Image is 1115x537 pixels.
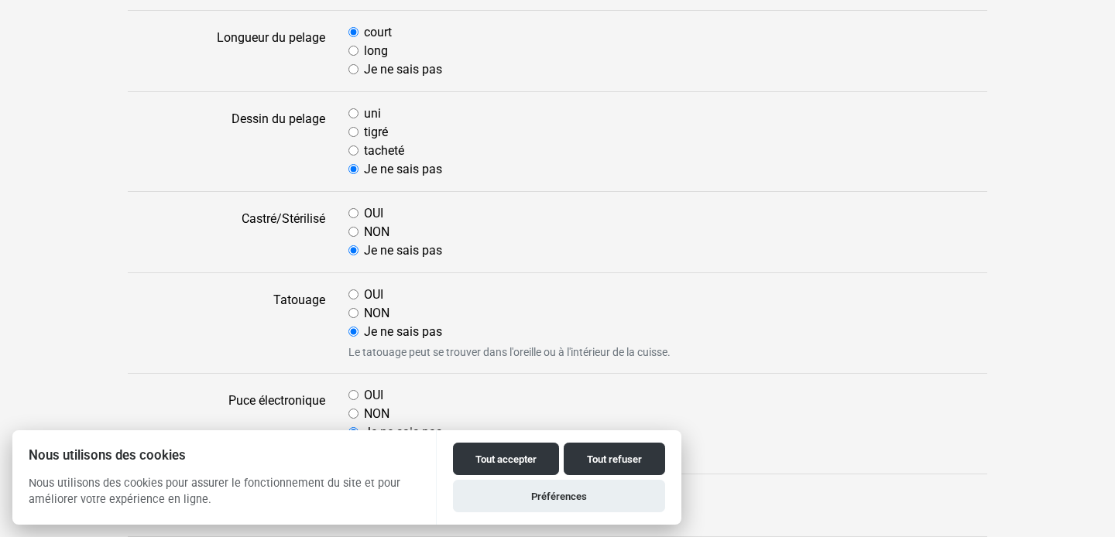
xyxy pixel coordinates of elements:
label: NON [364,405,389,423]
button: Tout refuser [564,443,665,475]
input: NON [348,227,359,237]
input: NON [348,308,359,318]
label: Je ne sais pas [364,323,442,341]
label: Dessin du pelage [116,104,337,179]
label: Longueur du pelage [116,23,337,79]
input: Je ne sais pas [348,64,359,74]
input: court [348,27,359,37]
label: Je ne sais pas [364,60,442,79]
input: OUI [348,289,359,299]
label: tigré [364,123,388,142]
input: NON [348,409,359,419]
label: Puce électronique [116,386,337,461]
label: Castré/Stérilisé [116,204,337,260]
input: Je ne sais pas [348,164,359,174]
label: OUI [364,386,383,405]
label: OUI [364,286,383,304]
input: Je ne sais pas [348,327,359,337]
input: OUI [348,390,359,400]
input: Je ne sais pas [348,427,359,437]
label: Je ne sais pas [364,423,442,442]
h2: Nous utilisons des cookies [12,448,436,463]
label: long [364,42,388,60]
input: tigré [348,127,359,137]
p: Nous utilisons des cookies pour assurer le fonctionnement du site et pour améliorer votre expérie... [12,475,436,520]
label: Je ne sais pas [364,241,442,260]
label: NON [364,223,389,241]
input: uni [348,108,359,118]
small: Le tatouage peut se trouver dans l'oreille ou à l'intérieur de la cuisse. [348,344,987,361]
input: long [348,46,359,56]
input: tacheté [348,145,359,156]
input: OUI [348,208,359,218]
label: uni [364,104,381,123]
label: tacheté [364,142,404,160]
label: OUI [364,204,383,223]
button: Préférences [453,480,665,512]
input: Je ne sais pas [348,245,359,255]
label: Tatouage [116,286,337,361]
label: court [364,23,392,42]
label: Je ne sais pas [364,160,442,179]
label: NON [364,304,389,323]
button: Tout accepter [453,443,559,475]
